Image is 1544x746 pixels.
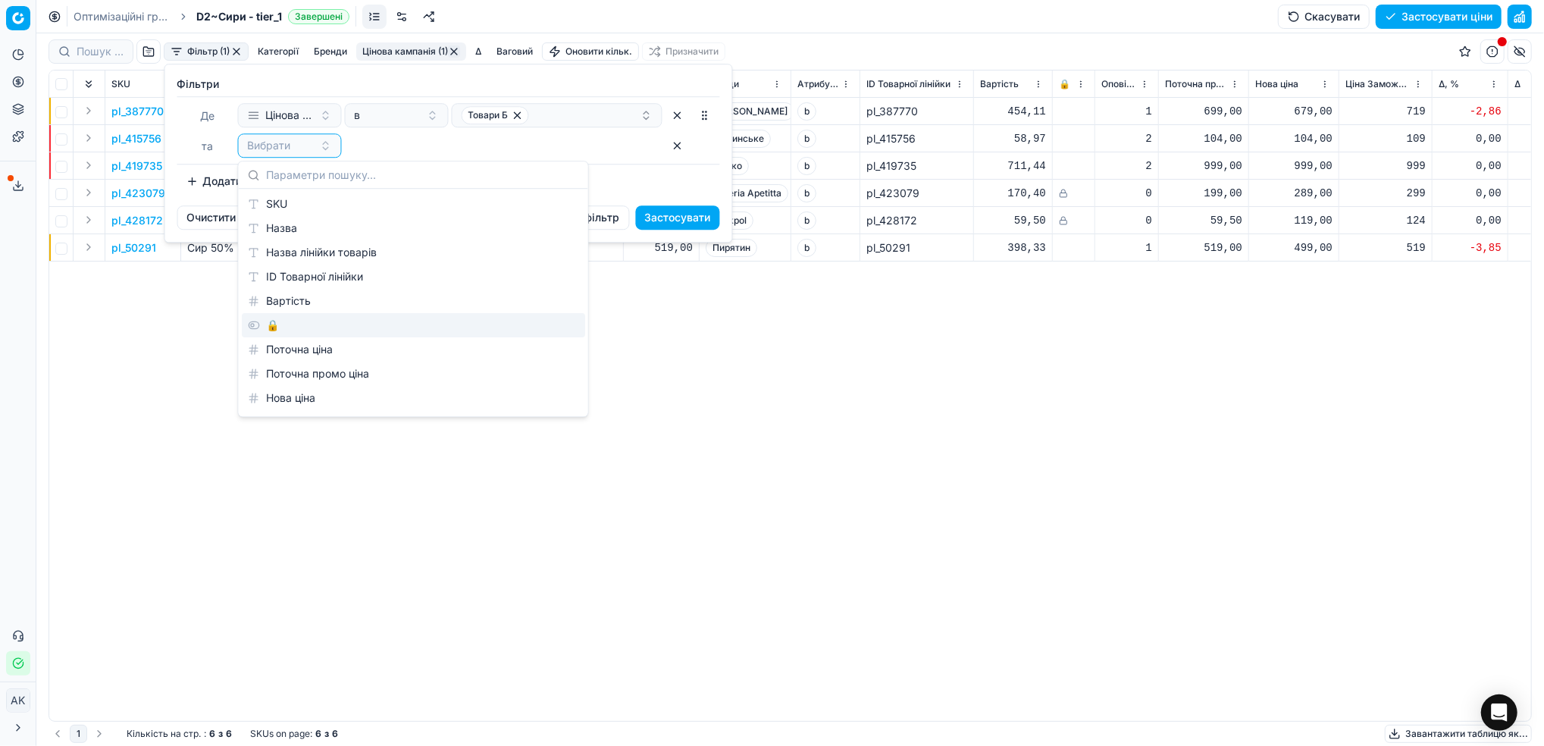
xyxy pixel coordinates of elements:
div: 🔒 [242,313,585,337]
div: Нова промо ціна [242,410,585,434]
div: Нова ціна [242,386,585,410]
button: Очистити [177,205,246,230]
div: ID Товарної лінійки [242,265,585,289]
div: Suggestions [239,189,588,416]
span: Вибрати [248,138,291,153]
input: Параметри пошуку... [266,160,579,190]
div: Вартість [242,289,585,313]
div: SKU [242,192,585,216]
button: Зберегти фільтр [525,205,630,230]
button: Додати фільтр [177,169,290,193]
span: та [202,139,213,152]
span: в [355,108,361,123]
div: Поточна промо ціна [242,362,585,386]
div: Поточна ціна [242,337,585,362]
div: Назва лінійки товарів [242,240,585,265]
div: Назва [242,216,585,240]
span: Товари Б [468,109,509,121]
span: Де [200,109,215,122]
button: Товари Б [452,103,662,127]
button: Застосувати [636,205,720,230]
span: Цінова кампанія [266,108,314,123]
label: Фiльтри [177,77,720,92]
